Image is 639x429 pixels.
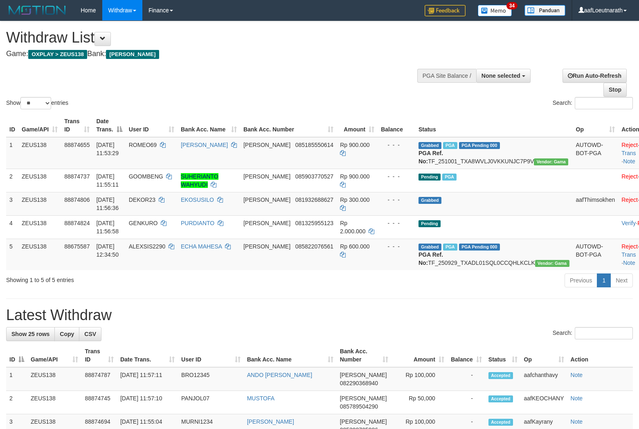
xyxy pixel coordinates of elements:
[18,137,61,169] td: ZEUS138
[571,372,583,378] a: Note
[6,215,18,239] td: 4
[27,344,81,367] th: Game/API: activate to sort column ascending
[443,244,457,251] span: Marked by aafpengsreynich
[443,142,457,149] span: Marked by aafsolysreylen
[243,243,290,250] span: [PERSON_NAME]
[621,220,636,226] a: Verify
[117,367,178,391] td: [DATE] 11:57:11
[6,367,27,391] td: 1
[340,142,369,148] span: Rp 900.000
[340,173,369,180] span: Rp 900.000
[6,137,18,169] td: 1
[6,344,27,367] th: ID: activate to sort column descending
[340,243,369,250] span: Rp 600.000
[181,142,228,148] a: [PERSON_NAME]
[381,172,412,181] div: - - -
[418,220,441,227] span: Pending
[488,372,513,379] span: Accepted
[129,142,157,148] span: ROMEO69
[623,260,635,266] a: Note
[485,344,521,367] th: Status: activate to sort column ascending
[295,142,333,148] span: Copy 085185550614 to clipboard
[64,173,90,180] span: 88874737
[506,2,517,9] span: 34
[129,220,158,226] span: GENKURO
[60,331,74,337] span: Copy
[96,173,119,188] span: [DATE] 11:55:11
[459,244,500,251] span: PGA Pending
[448,344,485,367] th: Balance: activate to sort column ascending
[415,114,573,137] th: Status
[181,220,214,226] a: PURDIANTO
[488,395,513,402] span: Accepted
[415,137,573,169] td: TF_251001_TXA8WVLJ0VKKUNJC7P9V
[295,220,333,226] span: Copy 081325955123 to clipboard
[337,344,392,367] th: Bank Acc. Number: activate to sort column ascending
[64,142,90,148] span: 88874655
[571,395,583,402] a: Note
[84,331,96,337] span: CSV
[553,97,633,109] label: Search:
[567,344,633,367] th: Action
[247,395,274,402] a: MUSTOFA
[243,142,290,148] span: [PERSON_NAME]
[340,395,387,402] span: [PERSON_NAME]
[18,169,61,192] td: ZEUS138
[18,114,61,137] th: Game/API: activate to sort column ascending
[6,327,55,341] a: Show 25 rows
[96,220,119,235] span: [DATE] 11:56:58
[575,327,633,339] input: Search:
[81,344,117,367] th: Trans ID: activate to sort column ascending
[381,242,412,251] div: - - -
[391,367,447,391] td: Rp 100,000
[126,114,178,137] th: User ID: activate to sort column ascending
[6,169,18,192] td: 2
[340,403,378,410] span: Copy 085789504290 to clipboard
[418,174,441,181] span: Pending
[391,391,447,414] td: Rp 50,000
[129,173,163,180] span: GOOMBENG
[178,391,244,414] td: PANJOL07
[621,196,638,203] a: Reject
[6,239,18,270] td: 5
[534,158,568,165] span: Vendor URL: https://trx31.1velocity.biz
[129,196,155,203] span: DEKOR23
[6,50,418,58] h4: Game: Bank:
[6,4,68,16] img: MOTION_logo.png
[621,173,638,180] a: Reject
[27,391,81,414] td: ZEUS138
[11,331,49,337] span: Show 25 rows
[28,50,87,59] span: OXPLAY > ZEUS138
[448,367,485,391] td: -
[340,196,369,203] span: Rp 300.000
[418,251,443,266] b: PGA Ref. No:
[96,243,119,258] span: [DATE] 12:34:50
[425,5,466,16] img: Feedback.jpg
[521,344,567,367] th: Op: activate to sort column ascending
[6,29,418,46] h1: Withdraw List
[482,72,520,79] span: None selected
[6,273,260,284] div: Showing 1 to 5 of 5 entries
[381,219,412,227] div: - - -
[6,192,18,215] td: 3
[20,97,51,109] select: Showentries
[535,260,569,267] span: Vendor URL: https://trx31.1velocity.biz
[6,97,68,109] label: Show entries
[61,114,93,137] th: Trans ID: activate to sort column ascending
[96,196,119,211] span: [DATE] 11:56:36
[340,418,387,425] span: [PERSON_NAME]
[6,307,633,323] h1: Latest Withdraw
[6,391,27,414] td: 2
[243,173,290,180] span: [PERSON_NAME]
[18,215,61,239] td: ZEUS138
[565,273,597,287] a: Previous
[573,239,619,270] td: AUTOWD-BOT-PGA
[340,220,365,235] span: Rp 2.000.000
[243,196,290,203] span: [PERSON_NAME]
[415,239,573,270] td: TF_250929_TXADL01SQL0CCQHLKCLK
[378,114,415,137] th: Balance
[106,50,159,59] span: [PERSON_NAME]
[442,174,457,181] span: Marked by aafsolysreylen
[521,367,567,391] td: aafchanthavy
[623,158,635,165] a: Note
